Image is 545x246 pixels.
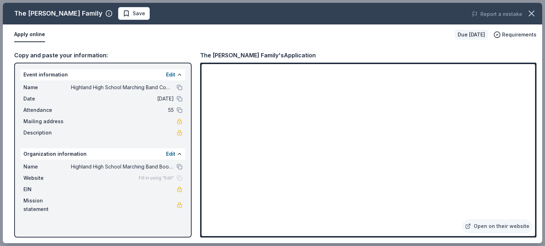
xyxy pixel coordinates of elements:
button: Edit [166,150,175,158]
span: Name [23,83,71,92]
span: Save [133,9,145,18]
button: Apply online [14,27,45,42]
div: Due [DATE] [455,30,488,40]
span: [DATE] [71,95,174,103]
span: 55 [71,106,174,114]
span: EIN [23,185,71,194]
span: Website [23,174,71,182]
div: The [PERSON_NAME] Family's Application [200,51,316,60]
span: Name [23,162,71,171]
button: Report a mistake [472,10,522,18]
span: Mailing address [23,117,71,126]
div: Event information [21,69,185,80]
div: Copy and paste your information: [14,51,192,60]
div: Organization information [21,148,185,160]
button: Edit [166,70,175,79]
span: Attendance [23,106,71,114]
span: Requirements [502,30,536,39]
span: Mission statement [23,196,71,213]
div: The [PERSON_NAME] Family [14,8,103,19]
span: Highland High School Marching Band Boosters [71,162,174,171]
span: Highland High School Marching Band Competitions [71,83,174,92]
button: Save [118,7,150,20]
span: Description [23,128,71,137]
span: Date [23,95,71,103]
button: Requirements [494,30,536,39]
span: Fill in using "Edit" [139,175,174,181]
a: Open on their website [462,219,532,233]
